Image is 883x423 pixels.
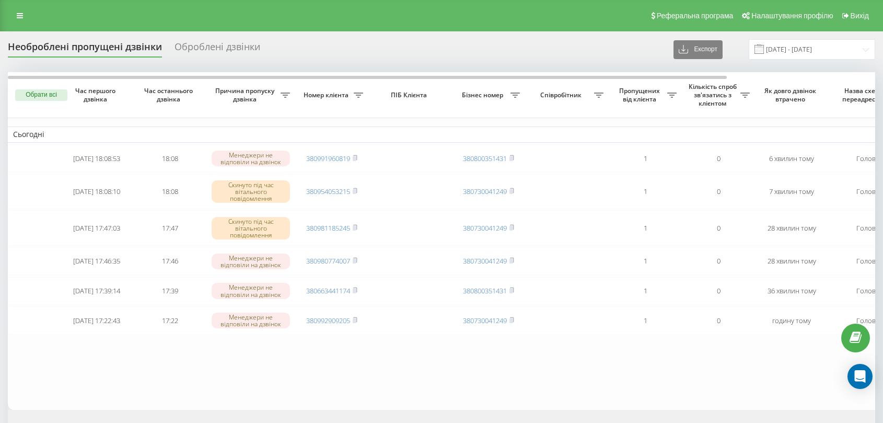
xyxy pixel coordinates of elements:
td: 1 [609,211,682,245]
span: Час останнього дзвінка [142,87,198,103]
div: Необроблені пропущені дзвінки [8,41,162,58]
a: 380800351431 [463,286,507,295]
a: 380730041249 [463,316,507,325]
div: Open Intercom Messenger [847,364,873,389]
td: 1 [609,145,682,173]
td: 18:08 [133,174,206,209]
div: Оброблені дзвінки [175,41,260,58]
span: Номер клієнта [300,91,354,99]
div: Менеджери не відповіли на дзвінок [212,283,290,299]
td: 6 хвилин тому [755,145,828,173]
button: Обрати всі [15,89,67,101]
td: годину тому [755,307,828,335]
td: [DATE] 17:39:14 [60,277,133,305]
span: Пропущених від клієнта [614,87,667,103]
td: 17:22 [133,307,206,335]
span: ПІБ Клієнта [377,91,443,99]
td: 0 [682,247,755,275]
td: 0 [682,174,755,209]
td: 1 [609,247,682,275]
span: Час першого дзвінка [68,87,125,103]
a: 380980774007 [306,256,350,266]
td: [DATE] 18:08:53 [60,145,133,173]
a: 380991960819 [306,154,350,163]
td: 1 [609,174,682,209]
td: [DATE] 17:22:43 [60,307,133,335]
td: [DATE] 18:08:10 [60,174,133,209]
span: Співробітник [530,91,594,99]
td: 17:39 [133,277,206,305]
button: Експорт [673,40,723,59]
td: 28 хвилин тому [755,247,828,275]
span: Кількість спроб зв'язатись з клієнтом [687,83,740,107]
td: 36 хвилин тому [755,277,828,305]
td: 7 хвилин тому [755,174,828,209]
td: [DATE] 17:47:03 [60,211,133,245]
a: 380663441174 [306,286,350,295]
div: Скинуто під час вітального повідомлення [212,217,290,240]
a: 380730041249 [463,187,507,196]
span: Вихід [851,12,869,20]
a: 380954053215 [306,187,350,196]
span: Як довго дзвінок втрачено [763,87,820,103]
td: 0 [682,307,755,335]
div: Менеджери не відповіли на дзвінок [212,313,290,328]
a: 380800351431 [463,154,507,163]
span: Налаштування профілю [751,12,833,20]
td: 1 [609,307,682,335]
td: 0 [682,277,755,305]
div: Менеджери не відповіли на дзвінок [212,254,290,269]
a: 380981185245 [306,223,350,233]
td: [DATE] 17:46:35 [60,247,133,275]
span: Причина пропуску дзвінка [212,87,281,103]
a: 380730041249 [463,256,507,266]
div: Скинуто під час вітального повідомлення [212,180,290,203]
td: 1 [609,277,682,305]
td: 0 [682,145,755,173]
td: 17:47 [133,211,206,245]
td: 18:08 [133,145,206,173]
a: 380992909205 [306,316,350,325]
td: 17:46 [133,247,206,275]
a: 380730041249 [463,223,507,233]
td: 28 хвилин тому [755,211,828,245]
span: Реферальна програма [657,12,734,20]
div: Менеджери не відповіли на дзвінок [212,151,290,166]
td: 0 [682,211,755,245]
span: Бізнес номер [457,91,510,99]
